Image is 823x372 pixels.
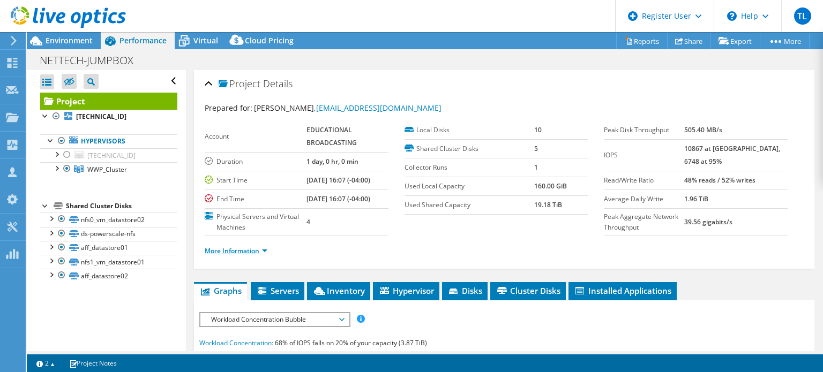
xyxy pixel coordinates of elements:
span: WWP_Cluster [87,165,127,174]
span: 68% of IOPS falls on 20% of your capacity (3.87 TiB) [275,338,427,347]
a: Project [40,93,177,110]
a: nfs0_vm_datastore02 [40,212,177,226]
label: Physical Servers and Virtual Machines [205,211,306,233]
svg: \n [727,11,737,21]
label: Collector Runs [405,162,535,173]
label: Account [205,131,306,142]
label: Average Daily Write [604,194,684,204]
a: nfs1_vm_datastore01 [40,255,177,269]
a: Reports [616,33,668,49]
label: Peak Aggregate Network Throughput [604,211,684,233]
b: [TECHNICAL_ID] [76,112,126,121]
a: aff_datastore01 [40,241,177,255]
b: [DATE] 16:07 (-04:00) [306,194,370,203]
b: [DATE] 16:07 (-04:00) [306,176,370,185]
a: Hypervisors [40,134,177,148]
span: Workload Concentration Bubble [206,313,343,326]
label: Shared Cluster Disks [405,143,535,154]
a: [TECHNICAL_ID] [40,148,177,162]
span: Virtual [193,35,218,45]
span: Details [263,77,293,90]
a: More [760,33,810,49]
span: Graphs [199,285,242,296]
span: Servers [256,285,299,296]
span: Cloud Pricing [245,35,294,45]
b: 10 [534,125,542,134]
span: Installed Applications [574,285,671,296]
a: Share [667,33,711,49]
label: Prepared for: [205,103,252,113]
b: 1 day, 0 hr, 0 min [306,157,358,166]
span: Performance [119,35,167,45]
span: Workload Concentration: [199,338,273,347]
h1: NETTECH-JUMPBOX [35,55,150,66]
span: Inventory [312,285,365,296]
span: [TECHNICAL_ID] [87,151,136,160]
a: [TECHNICAL_ID] [40,110,177,124]
span: TL [794,7,811,25]
b: 505.40 MB/s [684,125,722,134]
a: More Information [205,246,267,255]
label: Used Shared Capacity [405,200,535,210]
b: 39.56 gigabits/s [684,217,732,226]
b: 160.00 GiB [534,181,567,191]
label: Peak Disk Throughput [604,125,684,135]
label: IOPS [604,150,684,161]
div: Shared Cluster Disks [66,200,177,212]
b: 48% reads / 52% writes [684,176,755,185]
a: Project Notes [62,356,124,370]
label: End Time [205,194,306,204]
label: Duration [205,156,306,167]
a: Export [710,33,760,49]
a: WWP_Cluster [40,162,177,176]
span: Disks [447,285,482,296]
label: Read/Write Ratio [604,175,684,186]
a: [EMAIL_ADDRESS][DOMAIN_NAME] [316,103,442,113]
b: 19.18 TiB [534,200,562,209]
b: EDUCATIONAL BROADCASTING [306,125,357,147]
b: 10867 at [GEOGRAPHIC_DATA], 6748 at 95% [684,144,780,166]
span: Environment [46,35,93,45]
a: 2 [29,356,62,370]
b: 5 [534,144,538,153]
span: Hypervisor [378,285,434,296]
b: 4 [306,217,310,226]
a: ds-powerscale-nfs [40,227,177,241]
label: Start Time [205,175,306,186]
label: Used Local Capacity [405,181,535,192]
span: Cluster Disks [496,285,560,296]
b: 1.96 TiB [684,194,708,203]
label: Local Disks [405,125,535,135]
span: Project [219,79,260,89]
b: 1 [534,163,538,172]
span: [PERSON_NAME], [254,103,442,113]
a: aff_datastore02 [40,269,177,283]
